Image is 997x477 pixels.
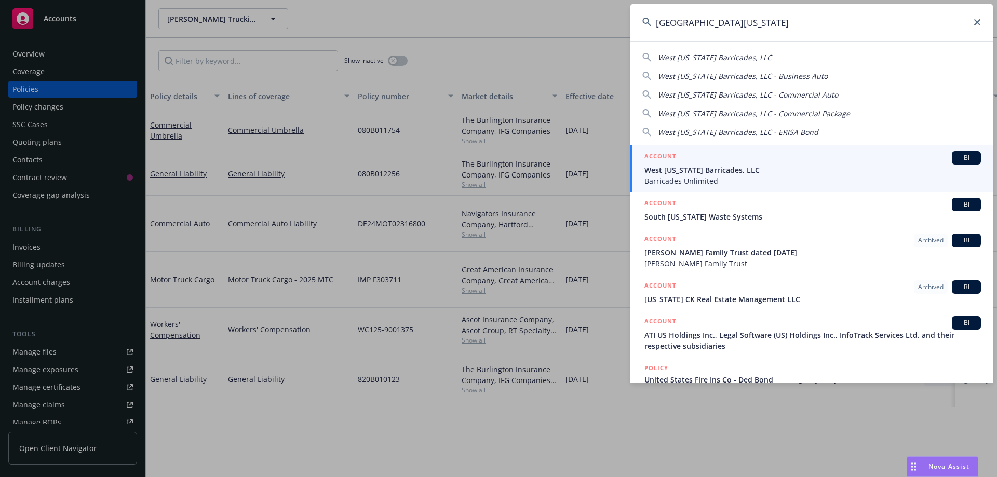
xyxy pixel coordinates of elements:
span: ATI US Holdings Inc., Legal Software (US) Holdings Inc., InfoTrack Services Ltd. and their respec... [644,330,981,351]
span: Archived [918,282,944,292]
a: ACCOUNTBIATI US Holdings Inc., Legal Software (US) Holdings Inc., InfoTrack Services Ltd. and the... [630,310,993,357]
div: Drag to move [907,457,920,476]
span: West [US_STATE] Barricades, LLC [658,52,772,62]
span: West [US_STATE] Barricades, LLC - Business Auto [658,71,828,81]
span: [PERSON_NAME] Family Trust dated [DATE] [644,247,981,258]
h5: ACCOUNT [644,234,676,246]
h5: ACCOUNT [644,316,676,329]
span: West [US_STATE] Barricades, LLC [644,165,981,175]
h5: ACCOUNT [644,198,676,210]
span: BI [956,318,977,328]
span: West [US_STATE] Barricades, LLC - Commercial Package [658,108,850,118]
span: Nova Assist [928,462,969,471]
h5: POLICY [644,363,668,373]
a: ACCOUNTBISouth [US_STATE] Waste Systems [630,192,993,228]
span: South [US_STATE] Waste Systems [644,211,981,222]
a: ACCOUNTArchivedBI[US_STATE] CK Real Estate Management LLC [630,275,993,310]
span: Archived [918,236,944,245]
span: West [US_STATE] Barricades, LLC - Commercial Auto [658,90,838,100]
span: BI [956,236,977,245]
h5: ACCOUNT [644,151,676,163]
a: POLICYUnited States Fire Ins Co - Ded Bond [630,357,993,402]
span: BI [956,282,977,292]
input: Search... [630,4,993,41]
span: BI [956,153,977,162]
a: ACCOUNTBIWest [US_STATE] Barricades, LLCBarricades Unlimited [630,145,993,192]
span: United States Fire Ins Co - Ded Bond [644,374,981,385]
span: Barricades Unlimited [644,175,981,186]
span: [US_STATE] CK Real Estate Management LLC [644,294,981,305]
span: West [US_STATE] Barricades, LLC - ERISA Bond [658,127,818,137]
span: [PERSON_NAME] Family Trust [644,258,981,269]
button: Nova Assist [907,456,978,477]
h5: ACCOUNT [644,280,676,293]
a: ACCOUNTArchivedBI[PERSON_NAME] Family Trust dated [DATE][PERSON_NAME] Family Trust [630,228,993,275]
span: BI [956,200,977,209]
